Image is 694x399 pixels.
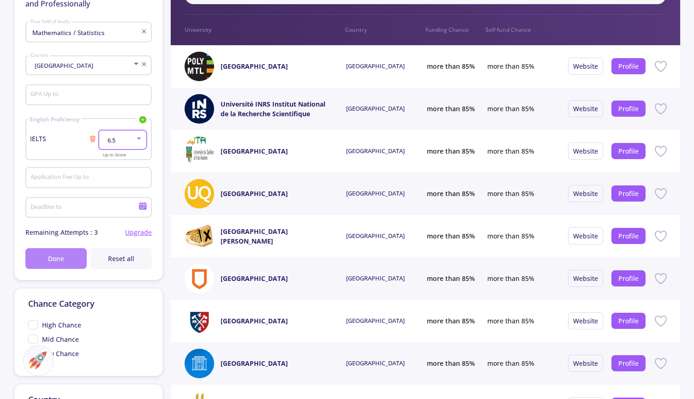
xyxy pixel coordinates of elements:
[346,62,405,71] span: [GEOGRAPHIC_DATA]
[185,26,345,34] p: University
[427,189,475,198] span: more than 85%
[573,189,598,198] a: Website
[221,226,335,246] a: [GEOGRAPHIC_DATA][PERSON_NAME]
[611,58,646,74] button: Profile
[90,248,152,269] button: Reset all
[573,147,598,155] a: Website
[345,26,425,34] p: Country
[346,189,405,198] span: [GEOGRAPHIC_DATA]
[573,104,598,113] a: Website
[573,232,598,240] a: Website
[427,61,475,71] span: more than 85%
[42,334,79,344] span: Mid Chance
[573,62,598,71] a: Website
[427,104,475,113] span: more than 85%
[487,231,534,241] span: more than 85%
[618,316,639,325] a: Profile
[487,189,534,198] span: more than 85%
[29,351,47,369] img: ac-market
[611,185,646,202] button: Profile
[108,254,134,263] span: Reset all
[346,274,405,283] span: [GEOGRAPHIC_DATA]
[568,270,603,287] button: Website
[611,228,646,244] button: Profile
[487,61,534,71] span: more than 85%
[105,136,115,144] span: 6.5
[221,358,288,368] a: [GEOGRAPHIC_DATA]
[221,189,288,198] a: [GEOGRAPHIC_DATA]
[25,227,98,237] span: Remaining Attempts : 3
[427,146,475,156] span: more than 85%
[103,153,126,158] mat-hint: Up to Score
[28,115,81,124] span: English Proficiency
[618,359,639,368] a: Profile
[485,26,545,34] p: Self-fund Chance
[568,355,603,372] button: Website
[611,143,646,159] button: Profile
[42,320,81,330] span: High Chance
[32,61,93,70] span: [GEOGRAPHIC_DATA]
[28,298,149,310] p: Chance Category
[568,58,603,75] button: Website
[568,143,603,160] button: Website
[425,26,485,34] p: Funding Chance
[427,274,475,283] span: more than 85%
[427,231,475,241] span: more than 85%
[30,134,89,143] span: IELTS
[618,104,639,113] a: Profile
[346,104,405,113] span: [GEOGRAPHIC_DATA]
[573,316,598,325] a: Website
[487,358,534,368] span: more than 85%
[487,274,534,283] span: more than 85%
[568,227,603,244] button: Website
[618,232,639,240] a: Profile
[221,274,288,283] a: [GEOGRAPHIC_DATA]
[618,189,639,198] a: Profile
[487,104,534,113] span: more than 85%
[42,349,79,358] span: Low Chance
[611,355,646,371] button: Profile
[346,147,405,156] span: [GEOGRAPHIC_DATA]
[568,312,603,329] button: Website
[568,100,603,117] button: Website
[611,313,646,329] button: Profile
[618,147,639,155] a: Profile
[573,274,598,283] a: Website
[427,358,475,368] span: more than 85%
[346,316,405,326] span: [GEOGRAPHIC_DATA]
[568,185,603,202] button: Website
[618,274,639,283] a: Profile
[221,316,288,326] a: [GEOGRAPHIC_DATA]
[573,359,598,368] a: Website
[125,227,152,237] span: Upgrade
[427,316,475,326] span: more than 85%
[221,99,335,119] a: Université INRS Institut National de la Recherche Scientifique
[346,359,405,368] span: [GEOGRAPHIC_DATA]
[487,146,534,156] span: more than 85%
[487,316,534,326] span: more than 85%
[25,248,87,269] button: Done
[346,232,405,241] span: [GEOGRAPHIC_DATA]
[611,270,646,286] button: Profile
[221,146,288,156] a: [GEOGRAPHIC_DATA]
[221,61,288,71] a: [GEOGRAPHIC_DATA]
[618,62,639,71] a: Profile
[48,254,64,263] span: Done
[611,101,646,117] button: Profile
